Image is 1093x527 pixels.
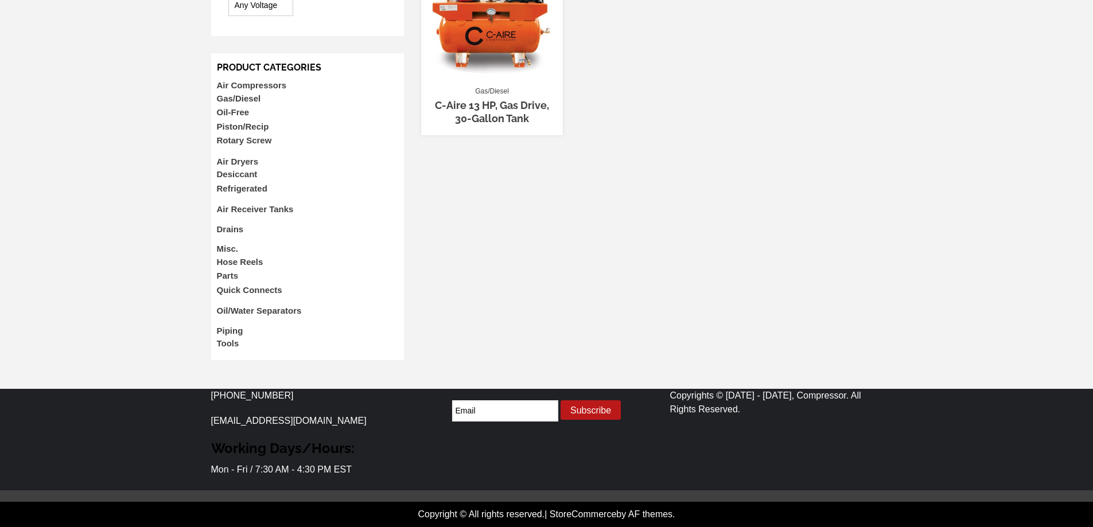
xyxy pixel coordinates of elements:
a: Quick Connects [217,285,282,295]
a: Piston/Recip [217,122,269,131]
a: [EMAIL_ADDRESS][DOMAIN_NAME] [211,416,367,425]
a: Tools [217,338,239,348]
button: Subscribe [561,400,621,420]
a: [PHONE_NUMBER] [211,391,294,400]
a: Refrigerated [217,184,267,193]
input: Email [452,400,558,421]
div: Copyright © All rights reserved. by AF themes. [418,508,675,521]
a: Misc. [217,244,239,253]
h3: Working Days/Hours: [211,439,423,457]
a: Parts [217,271,239,280]
a: StoreCommerce [550,509,616,519]
span: Subscribe [570,405,611,415]
a: Piping [217,326,243,335]
a: Desiccant [217,169,258,179]
a: Air Dryers [217,157,259,166]
a: Air Compressors [217,80,287,90]
a: Hose Reels [217,257,263,267]
p: Mon - Fri / 7:30 AM - 4:30 PM EST [211,463,423,477]
a: Rotary Screw [217,135,272,145]
a: Air Receiver Tanks [217,204,294,214]
a: Gas/Diesel [217,93,261,103]
a: Drains [217,224,244,234]
a: C-Aire 13 HP, Gas Drive, 30-Gallon Tank [435,99,549,124]
a: Gas/Diesel [475,86,509,96]
span: Product categories [217,62,321,73]
a: Oil/Water Separators [217,306,302,315]
span: | [544,509,547,519]
a: Oil-Free [217,107,250,117]
span: Copyrights © [DATE] - [DATE], Compressor. All Rights Reserved. [670,391,861,414]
